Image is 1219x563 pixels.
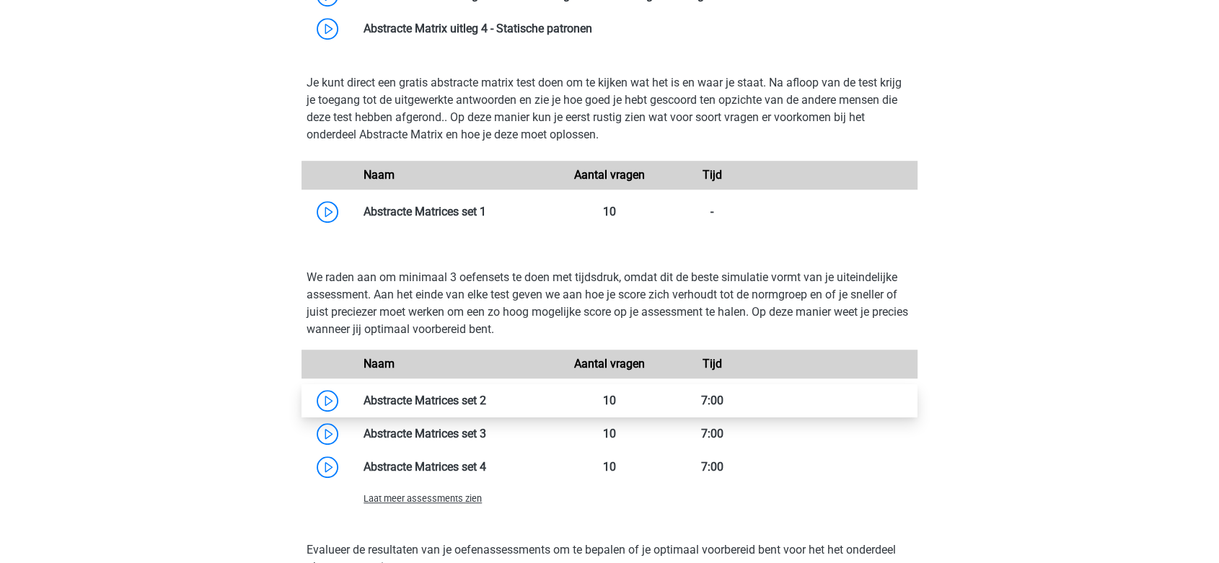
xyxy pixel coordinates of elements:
div: Abstracte Matrices set 4 [353,458,558,476]
div: Abstracte Matrices set 1 [353,203,558,221]
div: Aantal vragen [558,355,661,373]
div: Tijd [661,355,763,373]
p: Je kunt direct een gratis abstracte matrix test doen om te kijken wat het is en waar je staat. Na... [307,74,912,143]
div: Abstracte Matrices set 2 [353,392,558,409]
span: Laat meer assessments zien [364,493,482,504]
div: Naam [353,167,558,184]
div: Aantal vragen [558,167,661,184]
div: Tijd [661,167,763,184]
div: Abstracte Matrix uitleg 4 - Statische patronen [353,20,917,37]
div: Naam [353,355,558,373]
p: We raden aan om minimaal 3 oefensets te doen met tijdsdruk, omdat dit de beste simulatie vormt va... [307,269,912,338]
div: Abstracte Matrices set 3 [353,425,558,443]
